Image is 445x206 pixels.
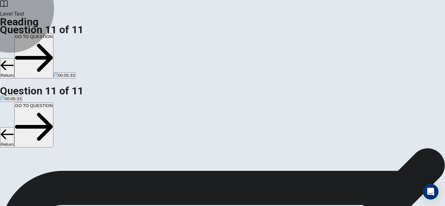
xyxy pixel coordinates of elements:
button: GO TO QUESTION [14,34,53,78]
div: Open Intercom Messenger [423,184,438,199]
button: 00:05:33 [53,72,76,78]
button: GO TO QUESTION [14,103,53,147]
span: 00:05:33 [58,73,75,78]
span: 00:05:33 [5,96,22,101]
